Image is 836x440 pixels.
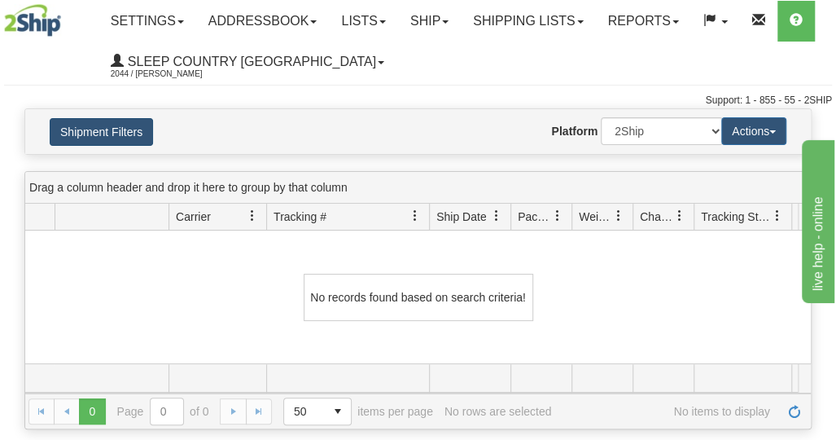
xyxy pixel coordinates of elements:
[111,66,233,82] span: 2044 / [PERSON_NAME]
[304,274,533,321] div: No records found based on search criteria!
[98,42,396,82] a: Sleep Country [GEOGRAPHIC_DATA] 2044 / [PERSON_NAME]
[721,117,786,145] button: Actions
[176,209,211,225] span: Carrier
[4,4,61,37] img: logo2044.jpg
[781,398,808,425] a: Refresh
[283,398,352,425] span: Page sizes drop down
[239,202,266,230] a: Carrier filter column settings
[50,118,153,146] button: Shipment Filters
[799,137,834,303] iframe: chat widget
[436,209,486,225] span: Ship Date
[701,209,772,225] span: Tracking Status
[544,202,571,230] a: Packages filter column settings
[666,202,694,230] a: Charge filter column settings
[294,403,315,420] span: 50
[605,202,632,230] a: Weight filter column settings
[98,1,196,42] a: Settings
[551,123,597,139] label: Platform
[401,202,429,230] a: Tracking # filter column settings
[196,1,330,42] a: Addressbook
[461,1,595,42] a: Shipping lists
[398,1,461,42] a: Ship
[25,172,811,204] div: grid grouping header
[483,202,510,230] a: Ship Date filter column settings
[518,209,552,225] span: Packages
[117,398,209,425] span: Page of 0
[4,94,832,108] div: Support: 1 - 855 - 55 - 2SHIP
[596,1,691,42] a: Reports
[283,398,433,425] span: items per page
[640,209,674,225] span: Charge
[444,405,552,418] div: No rows are selected
[329,1,397,42] a: Lists
[274,209,326,225] span: Tracking #
[764,202,791,230] a: Tracking Status filter column settings
[12,10,151,29] div: live help - online
[562,405,770,418] span: No items to display
[325,398,351,425] span: select
[124,55,376,68] span: Sleep Country [GEOGRAPHIC_DATA]
[79,398,105,425] span: Page 0
[579,209,613,225] span: Weight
